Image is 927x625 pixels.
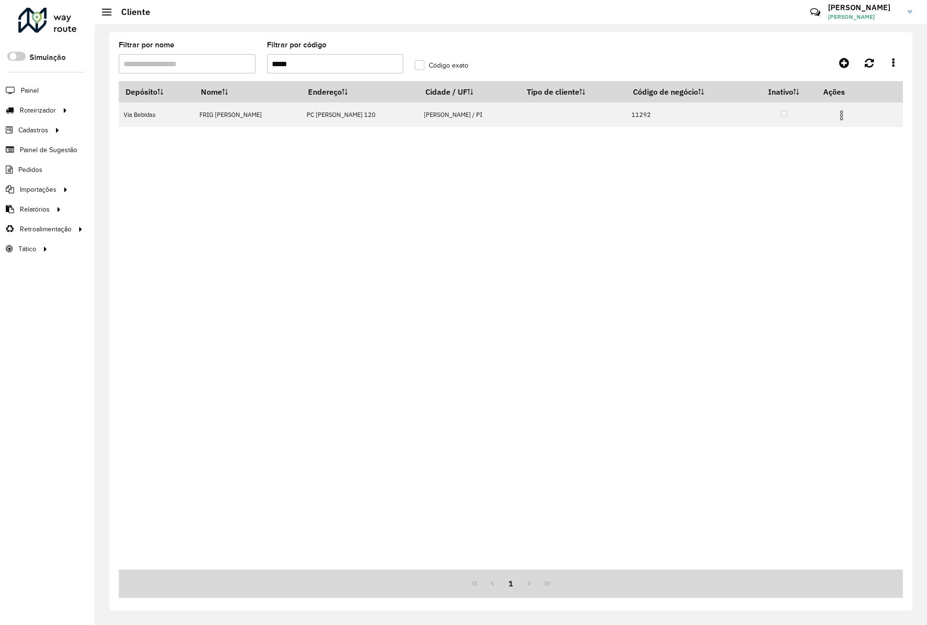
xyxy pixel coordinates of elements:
[29,52,66,63] label: Simulação
[520,82,626,102] th: Tipo de cliente
[194,82,301,102] th: Nome
[502,574,520,593] button: 1
[20,185,56,195] span: Importações
[18,165,42,175] span: Pedidos
[119,102,194,127] td: Via Bebidas
[18,244,36,254] span: Tático
[20,204,50,214] span: Relatórios
[20,145,77,155] span: Painel de Sugestão
[626,102,751,127] td: 11292
[119,82,194,102] th: Depósito
[816,82,874,102] th: Ações
[119,39,174,51] label: Filtrar por nome
[828,3,900,12] h3: [PERSON_NAME]
[626,82,751,102] th: Código de negócio
[20,224,71,234] span: Retroalimentação
[18,125,48,135] span: Cadastros
[20,105,56,115] span: Roteirizador
[805,2,826,23] a: Contato Rápido
[415,60,468,71] label: Código exato
[112,7,150,17] h2: Cliente
[419,102,520,127] td: [PERSON_NAME] / PI
[828,13,900,21] span: [PERSON_NAME]
[21,85,39,96] span: Painel
[751,82,816,102] th: Inativo
[194,102,301,127] td: FRIG [PERSON_NAME]
[301,82,419,102] th: Endereço
[301,102,419,127] td: PC [PERSON_NAME] 120
[267,39,326,51] label: Filtrar por código
[419,82,520,102] th: Cidade / UF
